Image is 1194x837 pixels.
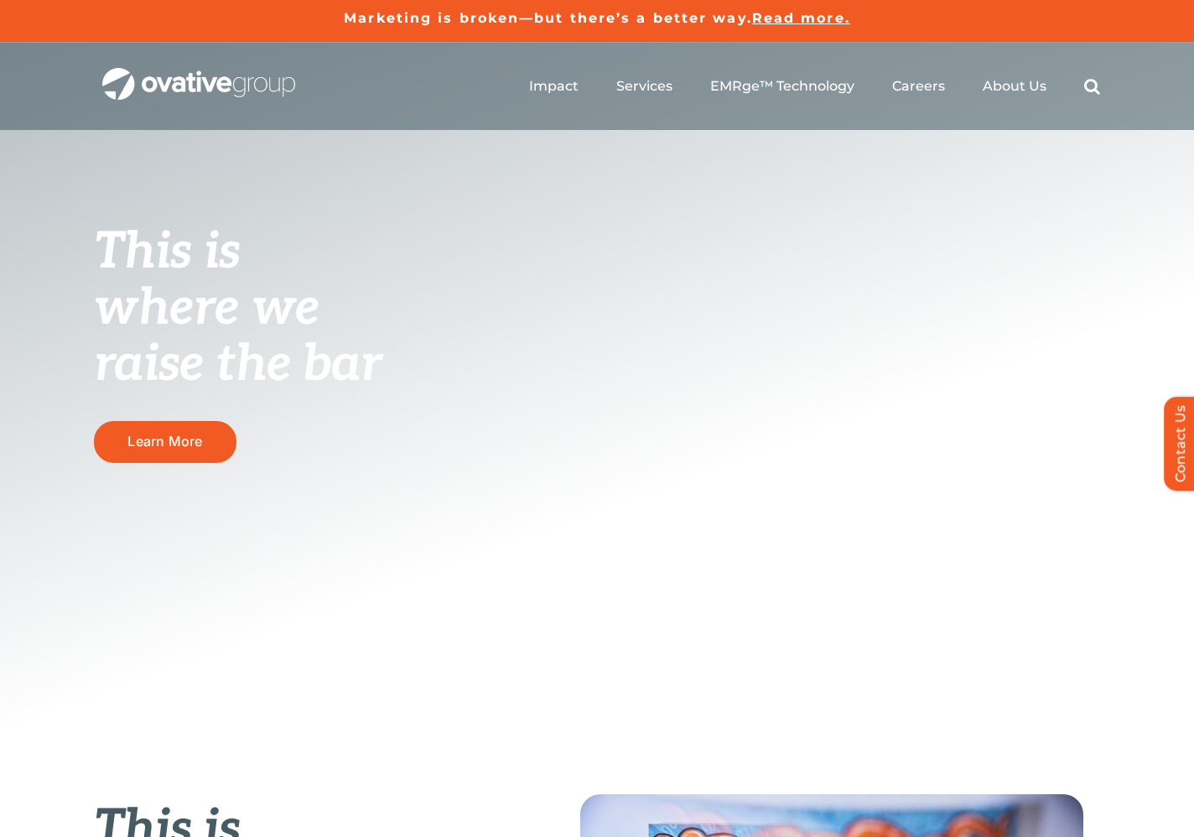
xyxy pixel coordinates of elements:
a: About Us [983,78,1046,95]
span: where we raise the bar [94,278,382,395]
span: This is [94,222,240,283]
a: Services [616,78,672,95]
nav: Menu [529,60,1100,113]
span: Learn More [127,434,202,450]
a: Careers [892,78,945,95]
a: EMRge™ Technology [710,78,854,95]
a: Search [1084,78,1100,95]
a: Marketing is broken—but there’s a better way. [344,10,752,26]
a: Read more. [752,10,850,26]
a: Impact [529,78,579,95]
a: OG_Full_horizontal_WHT [102,66,295,82]
a: Learn More [94,421,236,462]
